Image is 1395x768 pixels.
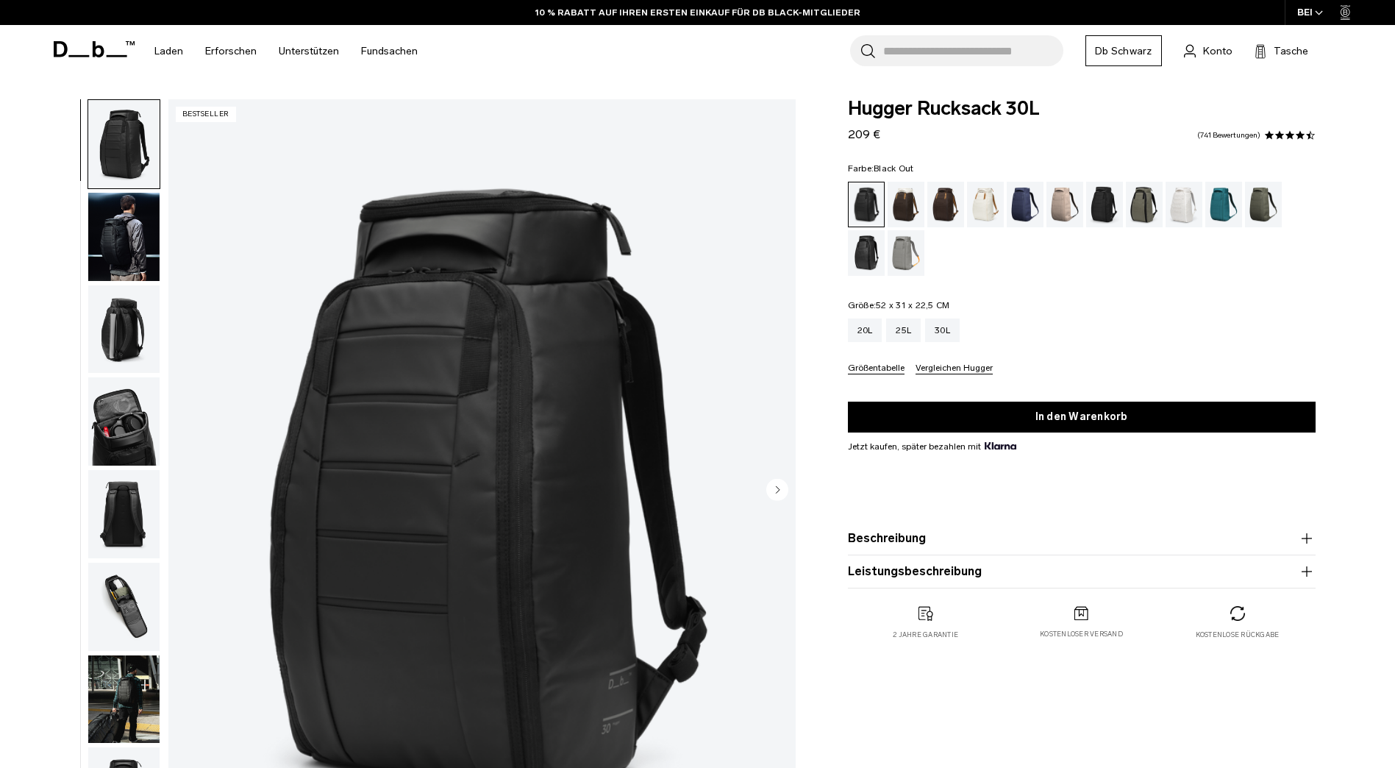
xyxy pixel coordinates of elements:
a: Moosgrün [1245,182,1282,227]
span: 209 € [848,127,880,141]
img: Hugger Rucksack 30L Black Out [88,193,160,281]
button: Leistungsbeschreibung [848,563,1316,580]
button: Hugger Rucksack 30L Black Out [88,655,160,744]
button: Nächste Folie [766,478,788,503]
a: Hafermilch [967,182,1004,227]
p: Kostenlose Rückgabe [1196,630,1280,640]
img: Hugger Rucksack 30L Black Out [88,655,160,744]
button: Hugger Rucksack 30L Black Out [88,562,160,652]
font: Jetzt kaufen, später bezahlen mit [848,441,981,452]
a: Wald Grün [1126,182,1163,227]
img: Hugger Rucksack 30L Black Out [88,563,160,651]
span: Hugger Rucksack 30L [848,99,1316,118]
a: Laden [154,25,183,77]
p: 2 Jahre Garantie [893,630,958,640]
img: Hugger Rucksack 30L Black Out [88,470,160,558]
button: Hugger Rucksack 30L Black Out [88,99,160,189]
a: Blaue Stunde [1007,182,1043,227]
button: Beschreibung [848,530,1316,547]
a: 20L [848,319,882,342]
span: 52 x 31 x 22,5 CM [876,300,949,310]
font: Leistungsbeschreibung [848,565,982,578]
font: BEI [1297,7,1313,18]
a: Nebelbogen Beige [1046,182,1083,227]
a: Mitternachts-Blaugrün [1205,182,1242,227]
a: Db Schwarz [1085,35,1162,66]
a: Espresso [927,182,964,227]
a: Ohnmächtig werden [848,182,885,227]
font: Farbe: [848,163,914,174]
p: Bestseller [176,107,236,122]
a: 30L [925,319,960,342]
a: Cappuccino [888,182,924,227]
font: Größe: [848,300,950,310]
button: Tasche [1255,42,1308,60]
a: Fundsachen [361,25,418,77]
a: Konto [1184,42,1232,60]
button: In den Warenkorb [848,402,1316,433]
a: 25L [886,319,921,342]
img: Hugger Rucksack 30L Black Out [88,377,160,466]
button: Hugger Rucksack 30L Black Out [88,377,160,466]
button: Hugger Rucksack 30L Black Out [88,285,160,374]
button: Hugger Rucksack 30L Black Out [88,192,160,282]
a: Reflektierendes Schwarz [848,230,885,276]
a: Anthrazitgrau [1086,182,1123,227]
a: Saubere Weste [1166,182,1202,227]
a: 741 Bewertungen [1197,132,1260,139]
span: Tasche [1274,43,1308,59]
span: Konto [1203,43,1232,59]
span: Black Out [874,163,913,174]
a: 10 % RABATT AUF IHREN ERSTEN EINKAUF FÜR DB BLACK-MITGLIEDER [535,6,860,19]
img: Hugger Rucksack 30L Black Out [88,285,160,374]
nav: Hauptnavigation [143,25,429,77]
img: {"Höhe" => 20, "Alt" => "Klarna"} [985,442,1016,449]
font: Beschreibung [848,532,926,545]
p: Kostenloser Versand [1040,629,1123,639]
button: Hugger Rucksack 30L Black Out [88,469,160,559]
button: Vergleichen Hugger [916,363,993,374]
a: Unterstützen [279,25,339,77]
button: Größentabelle [848,363,905,374]
img: Hugger Rucksack 30L Black Out [88,100,160,188]
a: Erforschen [205,25,257,77]
a: Sandgrau [888,230,924,276]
